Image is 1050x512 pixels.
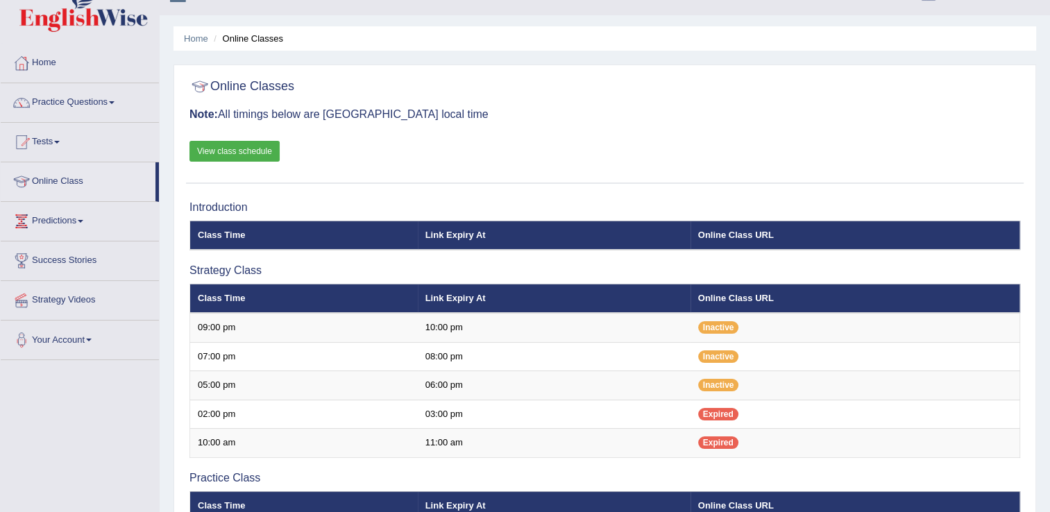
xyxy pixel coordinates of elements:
[1,321,159,355] a: Your Account
[418,400,691,429] td: 03:00 pm
[1,162,155,197] a: Online Class
[190,221,418,250] th: Class Time
[418,342,691,371] td: 08:00 pm
[418,284,691,313] th: Link Expiry At
[1,44,159,78] a: Home
[691,221,1020,250] th: Online Class URL
[189,108,1020,121] h3: All timings below are [GEOGRAPHIC_DATA] local time
[189,472,1020,484] h3: Practice Class
[184,33,208,44] a: Home
[189,141,280,162] a: View class schedule
[1,202,159,237] a: Predictions
[698,436,738,449] span: Expired
[190,342,418,371] td: 07:00 pm
[1,241,159,276] a: Success Stories
[698,321,739,334] span: Inactive
[1,83,159,118] a: Practice Questions
[698,350,739,363] span: Inactive
[418,371,691,400] td: 06:00 pm
[418,429,691,458] td: 11:00 am
[190,371,418,400] td: 05:00 pm
[190,400,418,429] td: 02:00 pm
[418,313,691,342] td: 10:00 pm
[698,379,739,391] span: Inactive
[189,264,1020,277] h3: Strategy Class
[189,108,218,120] b: Note:
[698,408,738,420] span: Expired
[210,32,283,45] li: Online Classes
[190,429,418,458] td: 10:00 am
[1,123,159,157] a: Tests
[189,201,1020,214] h3: Introduction
[418,221,691,250] th: Link Expiry At
[189,76,294,97] h2: Online Classes
[190,313,418,342] td: 09:00 pm
[1,281,159,316] a: Strategy Videos
[190,284,418,313] th: Class Time
[691,284,1020,313] th: Online Class URL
